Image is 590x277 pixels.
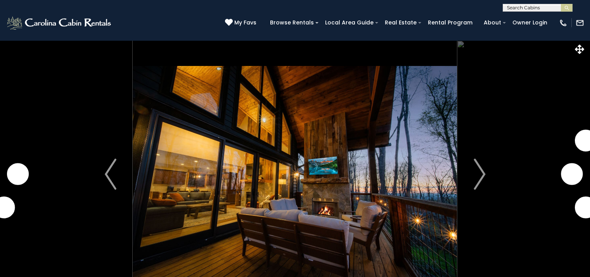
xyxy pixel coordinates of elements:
img: arrow [474,159,485,190]
a: Browse Rentals [266,17,318,29]
img: mail-regular-white.png [576,19,584,27]
span: My Favs [234,19,256,27]
a: Real Estate [381,17,420,29]
img: arrow [105,159,116,190]
a: Rental Program [424,17,476,29]
img: White-1-2.png [6,15,113,31]
a: My Favs [225,19,258,27]
a: Local Area Guide [321,17,377,29]
img: phone-regular-white.png [559,19,568,27]
a: About [480,17,505,29]
a: Owner Login [509,17,551,29]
